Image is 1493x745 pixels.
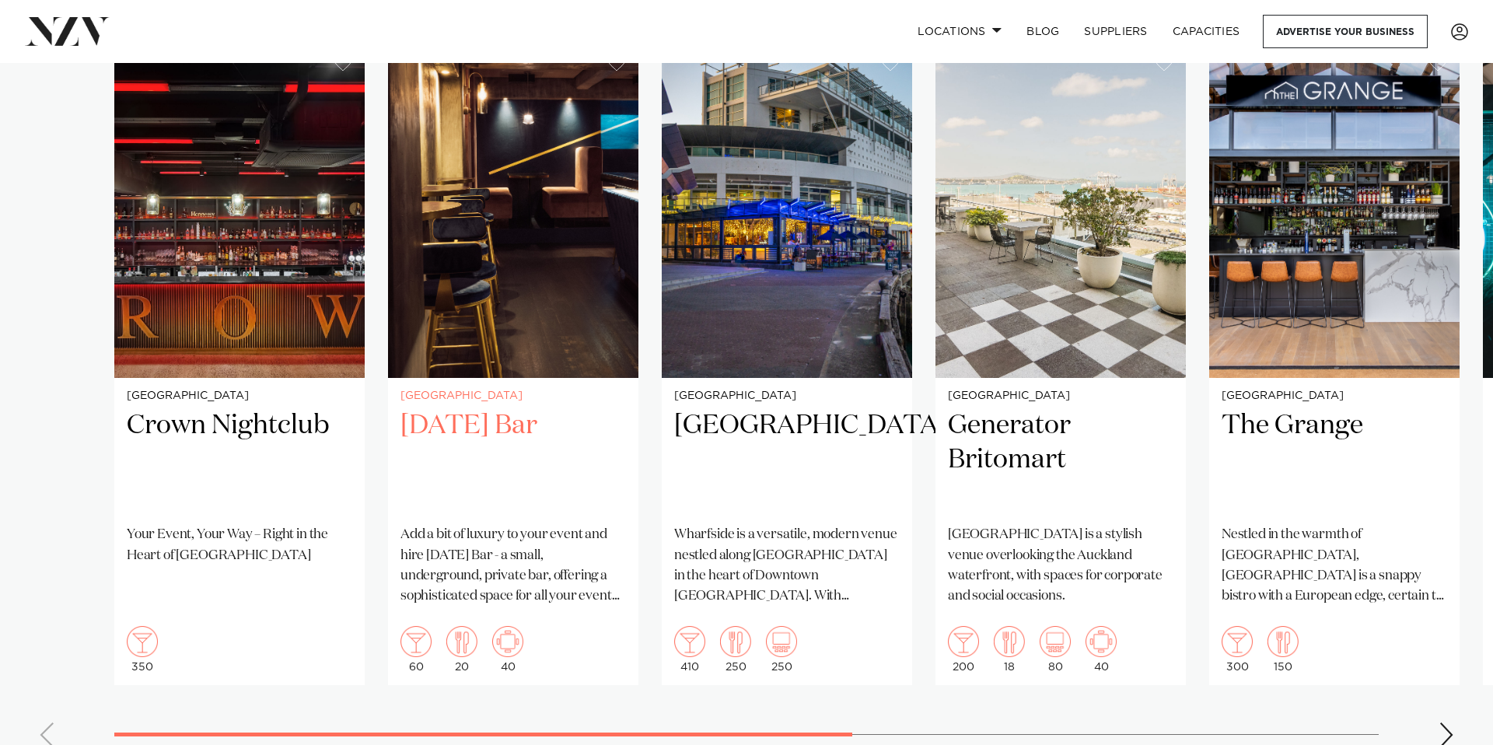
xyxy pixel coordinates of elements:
[446,626,477,673] div: 20
[948,626,979,657] img: cocktail.png
[492,626,523,657] img: meeting.png
[1267,626,1299,657] img: dining.png
[1222,408,1447,513] h2: The Grange
[25,17,110,45] img: nzv-logo.png
[1263,15,1428,48] a: Advertise your business
[720,626,751,673] div: 250
[1040,626,1071,657] img: theatre.png
[1040,626,1071,673] div: 80
[905,15,1014,48] a: Locations
[492,626,523,673] div: 40
[674,626,705,657] img: cocktail.png
[948,626,979,673] div: 200
[1072,15,1159,48] a: SUPPLIERS
[948,408,1173,513] h2: Generator Britomart
[114,42,365,685] swiper-slide: 1 / 8
[127,408,352,513] h2: Crown Nightclub
[1222,626,1253,657] img: cocktail.png
[674,390,900,402] small: [GEOGRAPHIC_DATA]
[766,626,797,657] img: theatre.png
[1222,525,1447,607] p: Nestled in the warmth of [GEOGRAPHIC_DATA], [GEOGRAPHIC_DATA] is a snappy bistro with a European ...
[388,42,638,685] swiper-slide: 2 / 8
[674,525,900,607] p: Wharfside is a versatile, modern venue nestled along [GEOGRAPHIC_DATA] in the heart of Downtown [...
[1209,42,1460,685] a: [GEOGRAPHIC_DATA] The Grange Nestled in the warmth of [GEOGRAPHIC_DATA], [GEOGRAPHIC_DATA] is a s...
[662,42,912,685] swiper-slide: 3 / 8
[127,626,158,657] img: cocktail.png
[1222,626,1253,673] div: 300
[1160,15,1253,48] a: Capacities
[127,390,352,402] small: [GEOGRAPHIC_DATA]
[674,626,705,673] div: 410
[1222,390,1447,402] small: [GEOGRAPHIC_DATA]
[948,525,1173,607] p: [GEOGRAPHIC_DATA] is a stylish venue overlooking the Auckland waterfront, with spaces for corpora...
[1209,42,1460,685] swiper-slide: 5 / 8
[674,408,900,513] h2: [GEOGRAPHIC_DATA]
[127,626,158,673] div: 350
[1086,626,1117,673] div: 40
[400,525,626,607] p: Add a bit of luxury to your event and hire [DATE] Bar - a small, underground, private bar, offeri...
[1086,626,1117,657] img: meeting.png
[720,626,751,657] img: dining.png
[948,390,1173,402] small: [GEOGRAPHIC_DATA]
[935,42,1186,685] swiper-slide: 4 / 8
[400,626,432,673] div: 60
[935,42,1186,685] a: [GEOGRAPHIC_DATA] Generator Britomart [GEOGRAPHIC_DATA] is a stylish venue overlooking the Auckla...
[662,42,912,685] a: [GEOGRAPHIC_DATA] [GEOGRAPHIC_DATA] Wharfside is a versatile, modern venue nestled along [GEOGRAP...
[446,626,477,657] img: dining.png
[388,42,638,685] a: [GEOGRAPHIC_DATA] [DATE] Bar Add a bit of luxury to your event and hire [DATE] Bar - a small, und...
[994,626,1025,673] div: 18
[1014,15,1072,48] a: BLOG
[400,408,626,513] h2: [DATE] Bar
[400,390,626,402] small: [GEOGRAPHIC_DATA]
[994,626,1025,657] img: dining.png
[1267,626,1299,673] div: 150
[400,626,432,657] img: cocktail.png
[766,626,797,673] div: 250
[127,525,352,566] p: Your Event, Your Way – Right in the Heart of [GEOGRAPHIC_DATA]
[114,42,365,685] a: [GEOGRAPHIC_DATA] Crown Nightclub Your Event, Your Way – Right in the Heart of [GEOGRAPHIC_DATA] 350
